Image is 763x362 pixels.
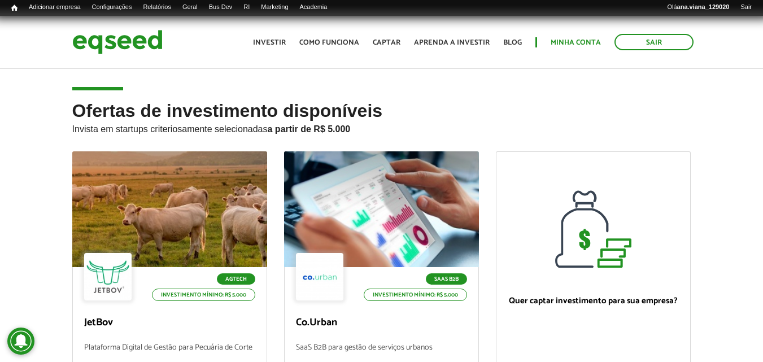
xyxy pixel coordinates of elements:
p: Co.Urban [296,317,467,329]
a: Academia [294,3,333,12]
a: Investir [253,39,286,46]
a: Geral [177,3,203,12]
a: Sair [735,3,757,12]
strong: ana.viana_129020 [677,3,730,10]
a: Bus Dev [203,3,238,12]
a: Aprenda a investir [414,39,490,46]
a: Marketing [255,3,294,12]
img: EqSeed [72,27,163,57]
span: Início [11,4,18,12]
p: SaaS B2B [426,273,467,285]
a: Minha conta [551,39,601,46]
a: Oláana.viana_129020 [662,3,735,12]
p: Investimento mínimo: R$ 5.000 [152,289,255,301]
a: Relatórios [137,3,176,12]
a: Início [6,3,23,14]
p: JetBov [84,317,255,329]
a: RI [238,3,255,12]
a: Blog [503,39,522,46]
p: Investimento mínimo: R$ 5.000 [364,289,467,301]
strong: a partir de R$ 5.000 [268,124,351,134]
p: Invista em startups criteriosamente selecionadas [72,121,691,134]
a: Como funciona [299,39,359,46]
a: Configurações [86,3,138,12]
p: Quer captar investimento para sua empresa? [508,296,679,306]
a: Captar [373,39,400,46]
h2: Ofertas de investimento disponíveis [72,101,691,151]
p: Agtech [217,273,255,285]
a: Sair [614,34,694,50]
a: Adicionar empresa [23,3,86,12]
